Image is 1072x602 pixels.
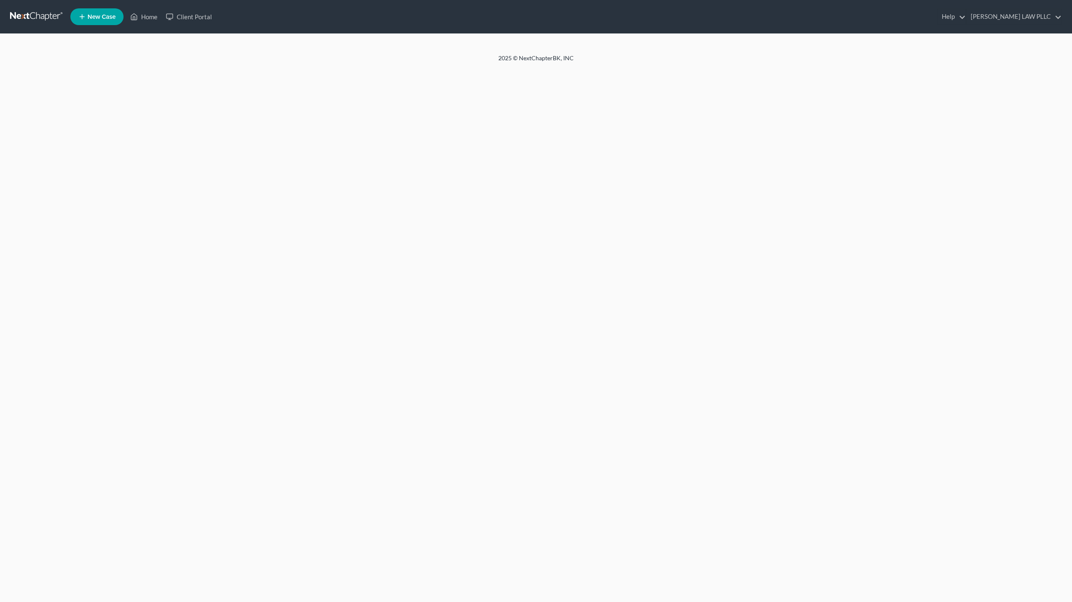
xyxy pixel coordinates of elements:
a: Client Portal [162,9,216,24]
a: Help [938,9,966,24]
a: Home [126,9,162,24]
div: 2025 © NextChapterBK, INC [297,54,775,69]
new-legal-case-button: New Case [70,8,124,25]
a: [PERSON_NAME] LAW PLLC [966,9,1062,24]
